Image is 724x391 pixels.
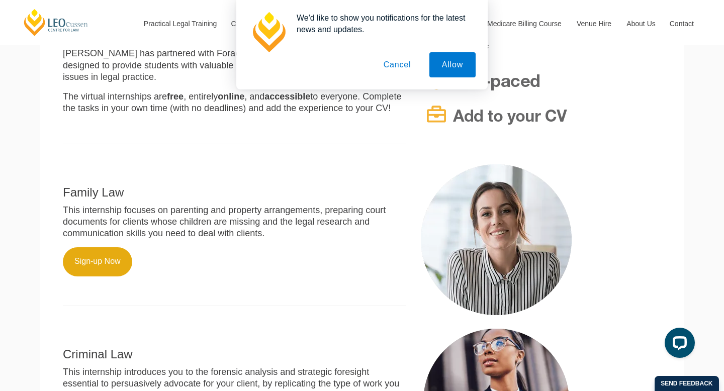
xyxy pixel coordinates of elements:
[63,91,406,115] p: The virtual internships are , entirely , and to everyone. Complete the tasks in your own time (wi...
[63,186,406,199] h2: Family Law
[289,12,476,35] div: We'd like to show you notifications for the latest news and updates.
[657,324,699,366] iframe: LiveChat chat widget
[371,52,424,77] button: Cancel
[63,205,406,240] p: This internship focuses on parenting and property arrangements, preparing court documents for cli...
[63,247,132,276] a: Sign-up Now
[429,52,476,77] button: Allow
[264,91,310,102] strong: accessible
[167,91,184,102] strong: free
[218,91,244,102] strong: online
[63,348,406,361] h2: Criminal Law
[248,12,289,52] img: notification icon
